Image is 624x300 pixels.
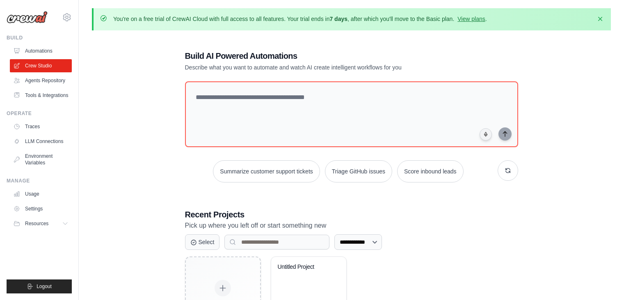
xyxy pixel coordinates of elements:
[7,11,48,23] img: Logo
[10,89,72,102] a: Tools & Integrations
[7,279,72,293] button: Logout
[7,110,72,117] div: Operate
[113,15,487,23] p: You're on a free trial of CrewAI Cloud with full access to all features. Your trial ends in , aft...
[325,160,392,182] button: Triage GitHub issues
[10,217,72,230] button: Resources
[185,63,461,72] p: Describe what you want to automate and watch AI create intelligent workflows for you
[498,160,518,181] button: Get new suggestions
[185,234,220,250] button: Select
[10,59,72,72] a: Crew Studio
[7,178,72,184] div: Manage
[213,160,320,182] button: Summarize customer support tickets
[457,16,485,22] a: View plans
[185,209,518,220] h3: Recent Projects
[329,16,347,22] strong: 7 days
[25,220,48,227] span: Resources
[10,74,72,87] a: Agents Repository
[7,35,72,41] div: Build
[397,160,464,182] button: Score inbound leads
[37,283,52,290] span: Logout
[185,220,518,231] p: Pick up where you left off or start something new
[10,135,72,148] a: LLM Connections
[10,187,72,201] a: Usage
[185,50,461,62] h1: Build AI Powered Automations
[10,44,72,58] a: Automations
[10,202,72,215] a: Settings
[278,263,327,271] div: Untitled Project
[10,120,72,133] a: Traces
[10,150,72,169] a: Environment Variables
[480,128,492,141] button: Click to speak your automation idea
